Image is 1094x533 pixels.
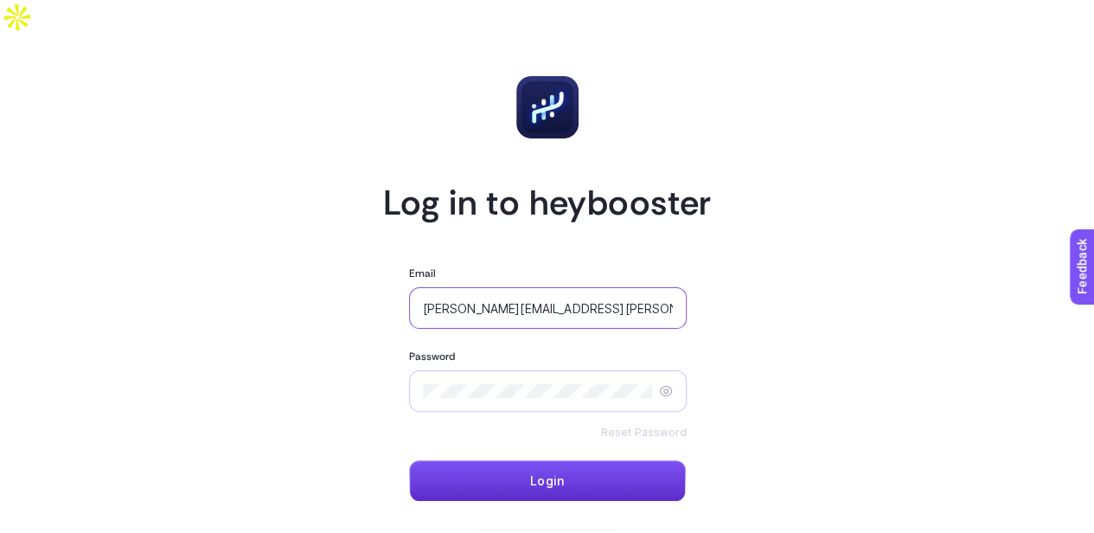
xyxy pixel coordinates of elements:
[409,350,456,363] label: Password
[409,266,437,280] label: Email
[10,5,66,19] span: Feedback
[530,474,564,488] span: Login
[409,460,686,502] button: Login
[601,426,688,440] a: Reset Password
[423,301,674,315] input: Enter your email address
[383,180,712,225] h1: Log in to heybooster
